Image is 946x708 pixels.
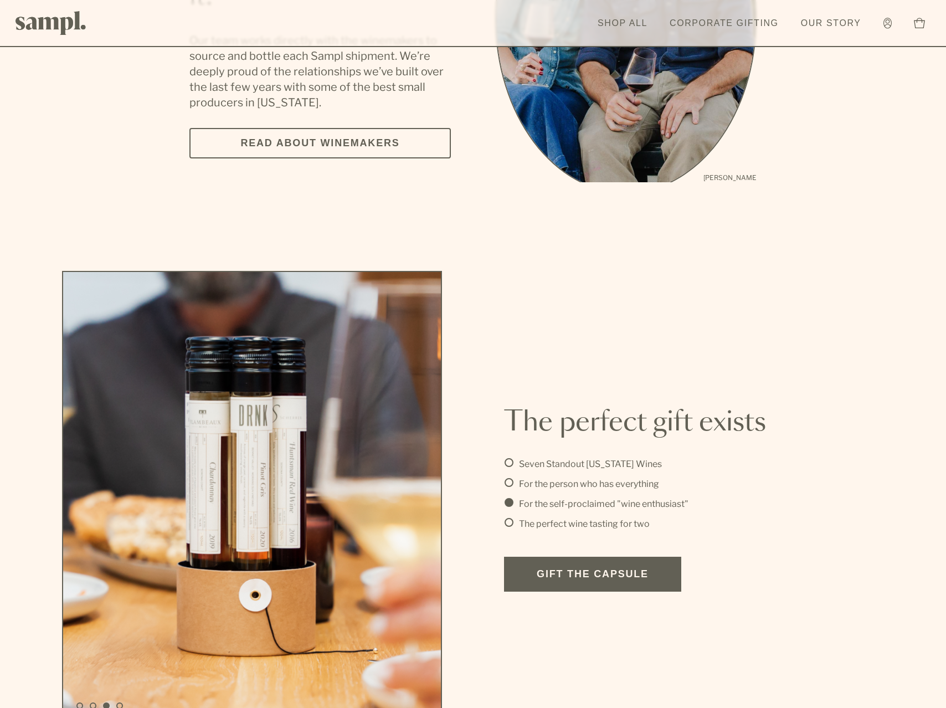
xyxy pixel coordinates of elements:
div: slide 2 [504,477,884,497]
li: The perfect wine tasting for two [505,517,883,531]
div: slide 4 [504,517,884,537]
li: Seven Standout [US_STATE] Wines [505,458,883,471]
a: Gift the Capsule [504,557,681,592]
p: [PERSON_NAME] [703,173,757,182]
li: For the person who has everything [505,478,883,491]
a: Our Story [795,11,867,35]
: carousel [504,457,884,557]
div: slide 3 [504,497,884,517]
a: Corporate Gifting [664,11,784,35]
img: Sampl logo [16,11,86,35]
a: Read about Winemakers [189,128,451,158]
h2: The perfect gift exists [504,406,884,439]
li: For the self-proclaimed "wine enthusiast" [505,497,883,511]
a: Shop All [592,11,653,35]
div: slide 1 [504,457,884,477]
p: Our team works directly with the winemakers to source and bottle each Sampl shipment. We’re deepl... [189,33,451,110]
